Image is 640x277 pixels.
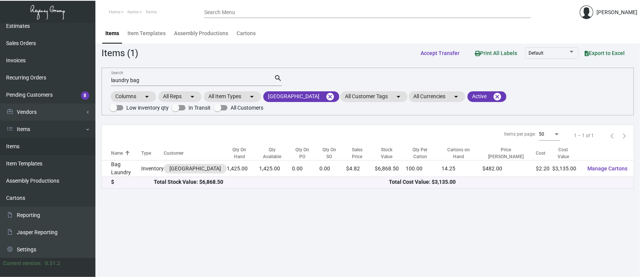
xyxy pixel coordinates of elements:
[469,46,523,60] button: Print All Labels
[475,50,517,56] span: Print All Labels
[259,160,292,177] td: 1,425.00
[111,91,156,102] mat-chip: Columns
[109,10,120,15] span: Home
[111,178,154,186] div: $
[227,146,252,160] div: Qty On Hand
[375,146,398,160] div: Stock Value
[587,165,627,172] span: Manage Cartons
[154,178,389,186] div: Total Stock Value: $6,868.50
[111,150,141,157] div: Name
[580,5,593,19] img: admin@bootstrapmaster.com
[581,162,634,175] button: Manage Cartons
[394,92,403,101] mat-icon: arrow_drop_down
[346,146,368,160] div: Sales Price
[319,146,340,160] div: Qty On SO
[319,160,347,177] td: 0.00
[552,160,581,177] td: $3,135.00
[536,150,545,157] div: Cost
[127,29,166,37] div: Item Templates
[574,132,594,139] div: 1 – 1 of 1
[406,160,442,177] td: 100.00
[146,10,157,15] span: Items
[45,259,60,267] div: 0.51.2
[552,146,574,160] div: Cost Value
[141,150,151,157] div: Type
[263,91,339,102] mat-chip: [GEOGRAPHIC_DATA]
[596,8,637,16] div: [PERSON_NAME]
[174,29,228,37] div: Assembly Productions
[274,74,282,83] mat-icon: search
[536,160,552,177] td: $2.20
[585,50,625,56] span: Export to Excel
[188,92,197,101] mat-icon: arrow_drop_down
[340,91,408,102] mat-chip: All Customer Tags
[451,92,461,101] mat-icon: arrow_drop_down
[346,160,375,177] td: $4.82
[346,146,375,160] div: Sales Price
[105,29,119,37] div: Items
[164,146,227,160] th: Customer
[169,165,221,173] div: [GEOGRAPHIC_DATA]
[529,50,543,56] span: Default
[189,103,211,112] span: In Transit
[247,92,256,101] mat-icon: arrow_drop_down
[127,10,139,15] span: Items
[126,103,169,112] span: Low inventory qty
[442,146,482,160] div: Cartons on Hand
[292,160,319,177] td: 0.00
[227,146,259,160] div: Qty On Hand
[237,29,256,37] div: Cartons
[292,146,319,160] div: Qty On PO
[468,91,506,102] mat-chip: Active
[259,146,285,160] div: Qty Available
[552,146,581,160] div: Cost Value
[406,146,435,160] div: Qty Per Carton
[504,131,536,138] div: Items per page:
[102,46,138,60] div: Items (1)
[375,146,405,160] div: Stock Value
[539,131,544,137] span: 50
[389,178,624,186] div: Total Cost Value: $3,135.00
[319,146,347,160] div: Qty On SO
[482,146,536,160] div: Price [PERSON_NAME]
[493,92,502,101] mat-icon: cancel
[158,91,202,102] mat-chip: All Reps
[102,160,141,177] td: Bag Laundry
[326,92,335,101] mat-icon: cancel
[231,103,263,112] span: All Customers
[482,160,536,177] td: $482.00
[539,132,560,137] mat-select: Items per page:
[618,130,630,142] button: Next page
[579,46,631,60] button: Export to Excel
[142,92,152,101] mat-icon: arrow_drop_down
[482,146,529,160] div: Price [PERSON_NAME]
[606,130,618,142] button: Previous page
[414,46,466,60] button: Accept Transfer
[442,160,482,177] td: 14.25
[406,146,442,160] div: Qty Per Carton
[141,160,164,177] td: Inventory
[421,50,459,56] span: Accept Transfer
[409,91,465,102] mat-chip: All Currencies
[3,259,42,267] div: Current version:
[536,150,552,157] div: Cost
[292,146,313,160] div: Qty On PO
[227,160,259,177] td: 1,425.00
[259,146,292,160] div: Qty Available
[442,146,476,160] div: Cartons on Hand
[141,150,164,157] div: Type
[111,150,123,157] div: Name
[375,160,405,177] td: $6,868.50
[204,91,261,102] mat-chip: All Item Types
